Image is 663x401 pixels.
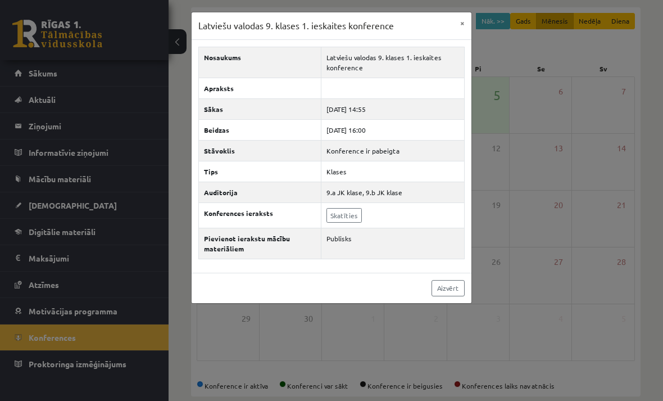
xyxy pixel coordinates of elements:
td: Klases [321,161,465,182]
th: Apraksts [199,78,321,98]
td: 9.a JK klase, 9.b JK klase [321,182,465,202]
a: Skatīties [326,208,362,223]
th: Auditorija [199,182,321,202]
td: Latviešu valodas 9. klases 1. ieskaites konference [321,47,465,78]
th: Konferences ieraksts [199,202,321,228]
td: Konference ir pabeigta [321,140,465,161]
td: [DATE] 14:55 [321,98,465,119]
th: Stāvoklis [199,140,321,161]
th: Tips [199,161,321,182]
td: [DATE] 16:00 [321,119,465,140]
button: × [453,12,471,34]
th: Sākas [199,98,321,119]
th: Nosaukums [199,47,321,78]
td: Publisks [321,228,465,259]
th: Beidzas [199,119,321,140]
th: Pievienot ierakstu mācību materiāliem [199,228,321,259]
a: Aizvērt [432,280,465,296]
h3: Latviešu valodas 9. klases 1. ieskaites konference [198,19,394,33]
